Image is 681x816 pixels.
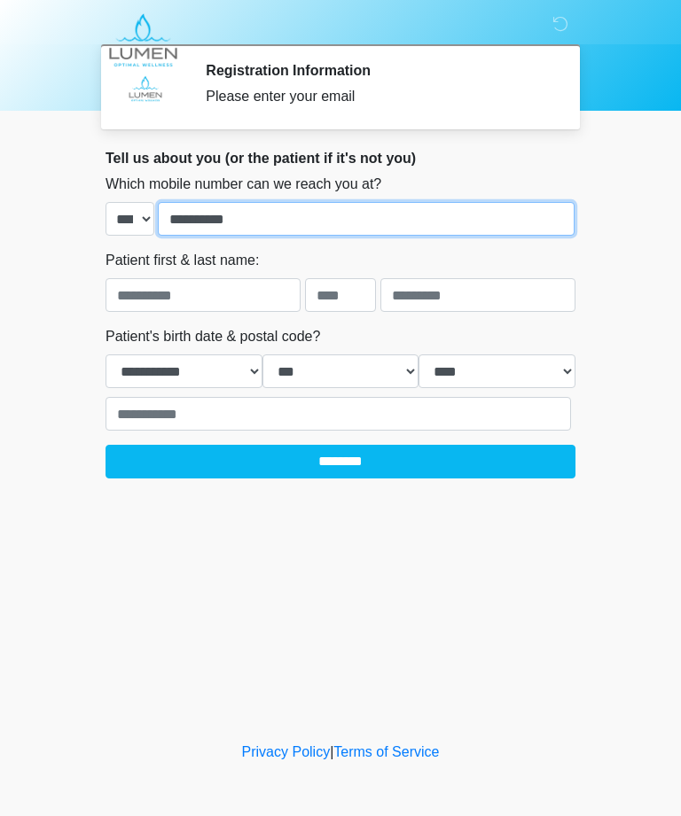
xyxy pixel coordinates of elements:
[330,744,333,759] a: |
[333,744,439,759] a: Terms of Service
[106,174,381,195] label: Which mobile number can we reach you at?
[119,62,172,115] img: Agent Avatar
[106,250,259,271] label: Patient first & last name:
[88,13,199,67] img: LUMEN Optimal Wellness Logo
[242,744,331,759] a: Privacy Policy
[206,86,549,107] div: Please enter your email
[106,326,320,347] label: Patient's birth date & postal code?
[106,150,575,167] h2: Tell us about you (or the patient if it's not you)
